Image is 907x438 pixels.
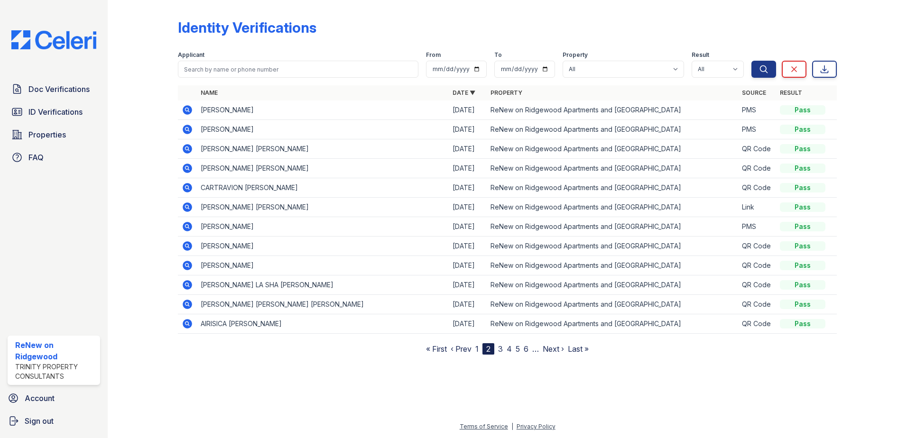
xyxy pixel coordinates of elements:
[197,217,449,237] td: [PERSON_NAME]
[449,237,487,256] td: [DATE]
[197,139,449,159] td: [PERSON_NAME] [PERSON_NAME]
[449,120,487,139] td: [DATE]
[487,314,739,334] td: ReNew on Ridgewood Apartments and [GEOGRAPHIC_DATA]
[780,280,825,290] div: Pass
[487,178,739,198] td: ReNew on Ridgewood Apartments and [GEOGRAPHIC_DATA]
[449,100,487,120] td: [DATE]
[780,89,802,96] a: Result
[8,80,100,99] a: Doc Verifications
[201,89,218,96] a: Name
[197,159,449,178] td: [PERSON_NAME] [PERSON_NAME]
[487,159,739,178] td: ReNew on Ridgewood Apartments and [GEOGRAPHIC_DATA]
[426,344,447,354] a: « First
[197,120,449,139] td: [PERSON_NAME]
[780,241,825,251] div: Pass
[487,275,739,295] td: ReNew on Ridgewood Apartments and [GEOGRAPHIC_DATA]
[780,183,825,192] div: Pass
[543,344,564,354] a: Next ›
[738,237,776,256] td: QR Code
[487,256,739,275] td: ReNew on Ridgewood Apartments and [GEOGRAPHIC_DATA]
[28,106,83,118] span: ID Verifications
[453,89,475,96] a: Date ▼
[451,344,472,354] a: ‹ Prev
[532,343,539,355] span: …
[742,89,766,96] a: Source
[780,105,825,115] div: Pass
[780,144,825,154] div: Pass
[28,83,90,95] span: Doc Verifications
[15,339,96,362] div: ReNew on Ridgewood
[487,237,739,256] td: ReNew on Ridgewood Apartments and [GEOGRAPHIC_DATA]
[692,51,709,59] label: Result
[780,222,825,231] div: Pass
[738,295,776,314] td: QR Code
[197,198,449,217] td: [PERSON_NAME] [PERSON_NAME]
[178,61,418,78] input: Search by name or phone number
[4,30,104,49] img: CE_Logo_Blue-a8612792a0a2168367f1c8372b55b34899dd931a85d93a1a3d3e32e68fde9ad4.png
[516,344,520,354] a: 5
[780,125,825,134] div: Pass
[482,343,494,355] div: 2
[426,51,441,59] label: From
[197,256,449,275] td: [PERSON_NAME]
[738,100,776,120] td: PMS
[449,295,487,314] td: [DATE]
[8,148,100,167] a: FAQ
[449,178,487,198] td: [DATE]
[738,314,776,334] td: QR Code
[449,198,487,217] td: [DATE]
[738,178,776,198] td: QR Code
[475,344,479,354] a: 1
[8,102,100,121] a: ID Verifications
[449,314,487,334] td: [DATE]
[563,51,588,59] label: Property
[15,362,96,381] div: Trinity Property Consultants
[487,295,739,314] td: ReNew on Ridgewood Apartments and [GEOGRAPHIC_DATA]
[738,275,776,295] td: QR Code
[780,319,825,328] div: Pass
[178,19,316,36] div: Identity Verifications
[197,237,449,256] td: [PERSON_NAME]
[449,217,487,237] td: [DATE]
[568,344,589,354] a: Last »
[487,120,739,139] td: ReNew on Ridgewood Apartments and [GEOGRAPHIC_DATA]
[738,120,776,139] td: PMS
[197,295,449,314] td: [PERSON_NAME] [PERSON_NAME] [PERSON_NAME]
[449,159,487,178] td: [DATE]
[487,217,739,237] td: ReNew on Ridgewood Apartments and [GEOGRAPHIC_DATA]
[498,344,503,354] a: 3
[511,423,513,430] div: |
[487,139,739,159] td: ReNew on Ridgewood Apartments and [GEOGRAPHIC_DATA]
[507,344,512,354] a: 4
[491,89,522,96] a: Property
[460,423,508,430] a: Terms of Service
[738,198,776,217] td: Link
[4,411,104,430] a: Sign out
[28,152,44,163] span: FAQ
[197,275,449,295] td: [PERSON_NAME] LA SHA [PERSON_NAME]
[25,392,55,404] span: Account
[517,423,555,430] a: Privacy Policy
[178,51,204,59] label: Applicant
[197,314,449,334] td: AIRISICA [PERSON_NAME]
[8,125,100,144] a: Properties
[780,202,825,212] div: Pass
[738,256,776,275] td: QR Code
[738,217,776,237] td: PMS
[780,164,825,173] div: Pass
[197,178,449,198] td: CARTRAVION [PERSON_NAME]
[780,261,825,270] div: Pass
[449,275,487,295] td: [DATE]
[524,344,528,354] a: 6
[449,139,487,159] td: [DATE]
[494,51,502,59] label: To
[738,159,776,178] td: QR Code
[197,100,449,120] td: [PERSON_NAME]
[449,256,487,275] td: [DATE]
[4,389,104,408] a: Account
[28,129,66,140] span: Properties
[487,100,739,120] td: ReNew on Ridgewood Apartments and [GEOGRAPHIC_DATA]
[25,415,54,427] span: Sign out
[780,300,825,309] div: Pass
